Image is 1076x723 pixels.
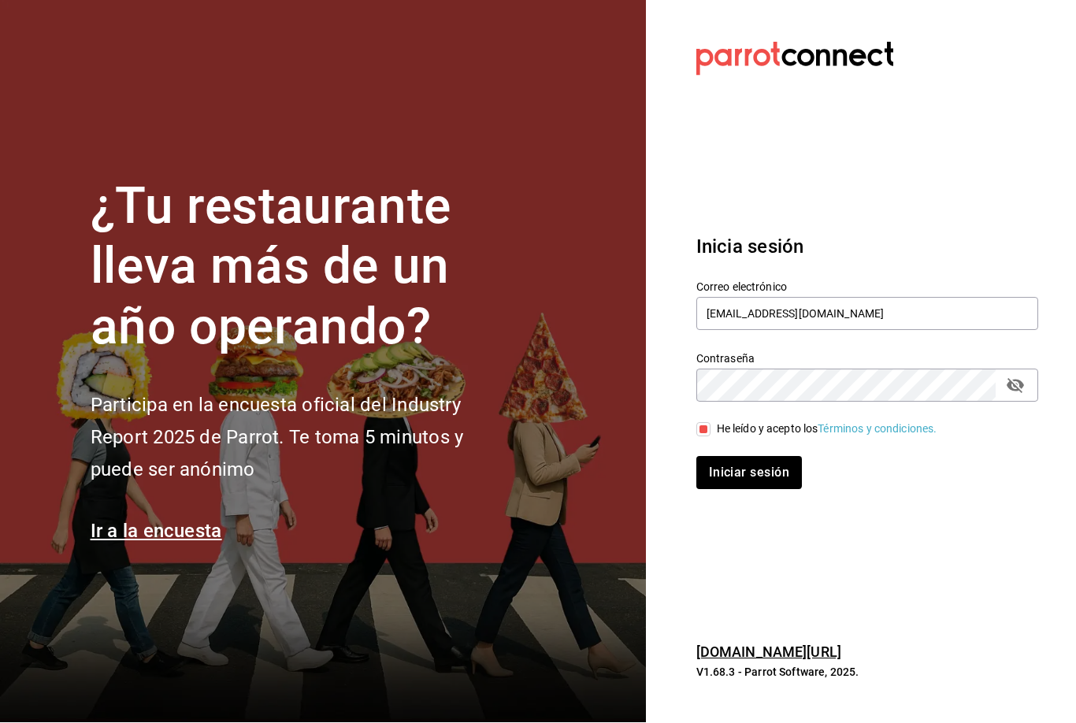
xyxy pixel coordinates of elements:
[696,644,841,661] a: [DOMAIN_NAME][URL]
[91,390,516,486] h2: Participa en la encuesta oficial del Industry Report 2025 de Parrot. Te toma 5 minutos y puede se...
[717,421,937,438] div: He leído y acepto los
[696,665,1038,680] p: V1.68.3 - Parrot Software, 2025.
[818,423,937,436] a: Términos y condiciones.
[696,353,1038,364] label: Contraseña
[91,521,222,543] a: Ir a la encuesta
[1002,373,1029,399] button: passwordField
[696,298,1038,331] input: Ingresa tu correo electrónico
[696,281,1038,292] label: Correo electrónico
[696,457,802,490] button: Iniciar sesión
[91,177,516,358] h1: ¿Tu restaurante lleva más de un año operando?
[696,233,1038,261] h3: Inicia sesión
